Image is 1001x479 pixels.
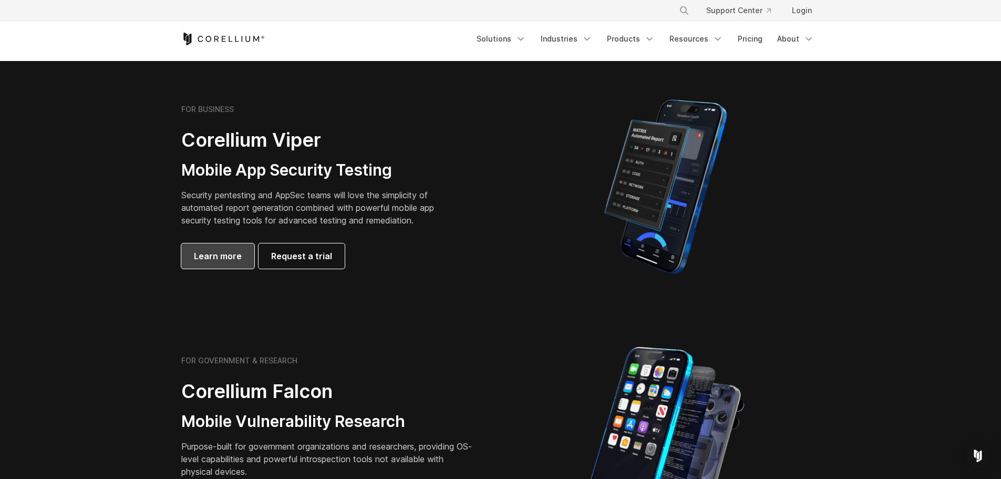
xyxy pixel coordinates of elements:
[731,29,769,48] a: Pricing
[965,443,990,468] div: Open Intercom Messenger
[181,160,450,180] h3: Mobile App Security Testing
[181,128,450,152] h2: Corellium Viper
[259,243,345,269] a: Request a trial
[663,29,729,48] a: Resources
[783,1,820,20] a: Login
[470,29,532,48] a: Solutions
[470,29,820,48] div: Navigation Menu
[181,189,450,227] p: Security pentesting and AppSec teams will love the simplicity of automated report generation comb...
[771,29,820,48] a: About
[181,380,476,403] h2: Corellium Falcon
[181,356,297,365] h6: FOR GOVERNMENT & RESEARCH
[181,33,265,45] a: Corellium Home
[181,105,234,114] h6: FOR BUSINESS
[194,250,242,262] span: Learn more
[534,29,598,48] a: Industries
[698,1,779,20] a: Support Center
[271,250,332,262] span: Request a trial
[675,1,694,20] button: Search
[181,243,254,269] a: Learn more
[666,1,820,20] div: Navigation Menu
[601,29,661,48] a: Products
[586,95,745,279] img: Corellium MATRIX automated report on iPhone showing app vulnerability test results across securit...
[181,440,476,478] p: Purpose-built for government organizations and researchers, providing OS-level capabilities and p...
[181,412,476,432] h3: Mobile Vulnerability Research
